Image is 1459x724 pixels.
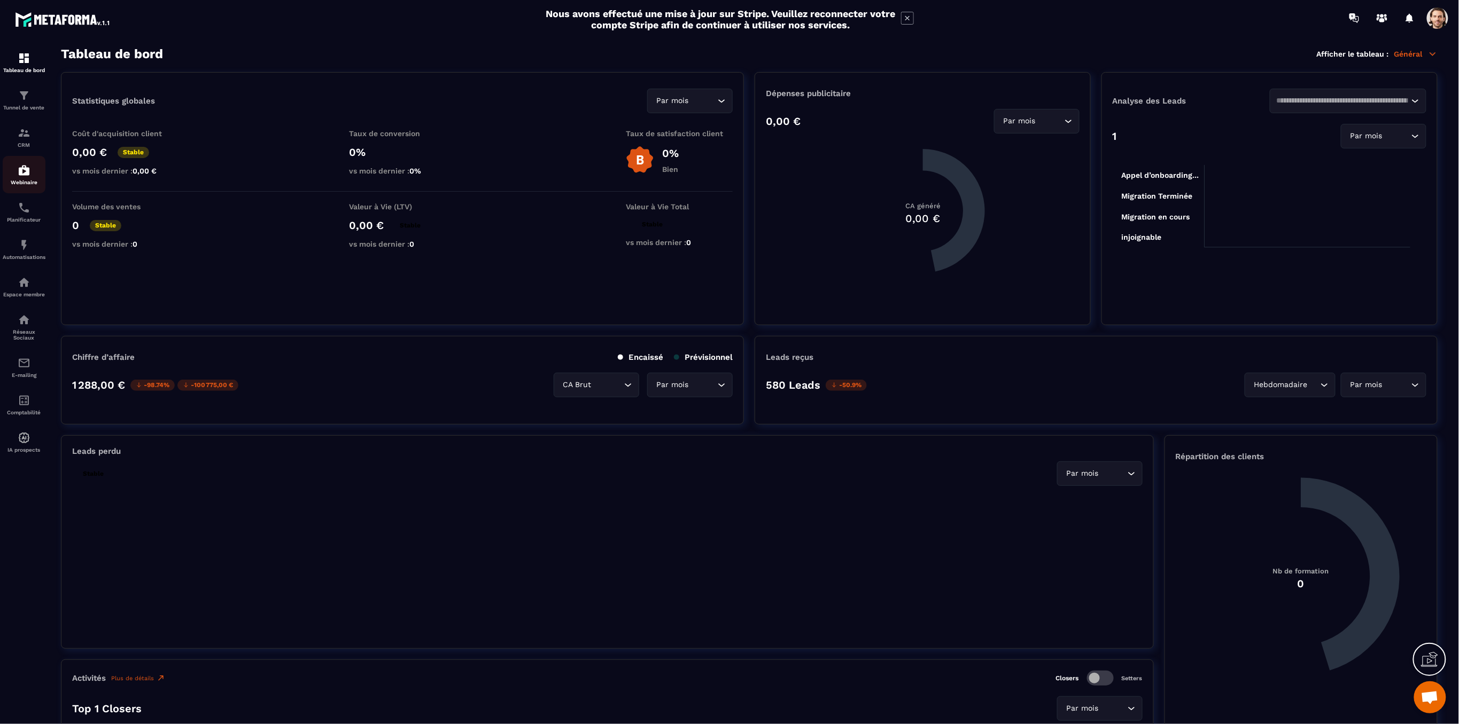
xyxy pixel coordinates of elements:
[111,674,165,682] a: Plus de détails
[3,268,45,305] a: automationsautomationsEspace membre
[72,379,125,391] p: 1 288,00 €
[691,95,715,107] input: Search for option
[1341,124,1426,148] div: Search for option
[72,702,142,715] p: Top 1 Closers
[1121,213,1190,222] tspan: Migration en cours
[3,231,45,268] a: automationsautomationsAutomatisations
[177,380,238,391] p: -100 775,00 €
[1001,115,1038,127] span: Par mois
[1064,703,1101,714] span: Par mois
[1121,171,1199,180] tspan: Appel d’onboarding...
[72,146,107,159] p: 0,00 €
[3,156,45,193] a: automationsautomationsWebinaire
[1038,115,1062,127] input: Search for option
[654,379,691,391] span: Par mois
[18,431,30,444] img: automations
[3,447,45,453] p: IA prospects
[130,380,175,391] p: -98.74%
[1385,379,1409,391] input: Search for option
[18,52,30,65] img: formation
[409,240,414,248] span: 0
[1245,373,1336,397] div: Search for option
[349,146,456,159] p: 0%
[1056,674,1079,682] p: Closers
[662,147,679,160] p: 0%
[349,129,456,138] p: Taux de conversion
[1064,468,1101,479] span: Par mois
[72,446,121,456] p: Leads perdu
[1277,95,1409,107] input: Search for option
[72,352,135,362] p: Chiffre d’affaire
[1341,373,1426,397] div: Search for option
[545,8,896,30] h2: Nous avons effectué une mise à jour sur Stripe. Veuillez reconnecter votre compte Stripe afin de ...
[72,219,79,232] p: 0
[3,217,45,223] p: Planificateur
[662,165,679,174] p: Bien
[61,46,163,61] h3: Tableau de bord
[3,67,45,73] p: Tableau de bord
[18,89,30,102] img: formation
[1348,130,1385,142] span: Par mois
[766,115,801,128] p: 0,00 €
[1310,379,1318,391] input: Search for option
[766,89,1080,98] p: Dépenses publicitaire
[647,89,733,113] div: Search for option
[554,373,639,397] div: Search for option
[1057,696,1143,721] div: Search for option
[72,240,179,248] p: vs mois dernier :
[349,219,384,232] p: 0,00 €
[1394,49,1438,59] p: Général
[18,394,30,407] img: accountant
[1385,130,1409,142] input: Search for option
[3,292,45,297] p: Espace membre
[133,167,157,175] span: 0,00 €
[90,220,121,231] p: Stable
[3,179,45,185] p: Webinaire
[1317,50,1389,58] p: Afficher le tableau :
[72,673,106,683] p: Activités
[3,386,45,423] a: accountantaccountantComptabilité
[77,468,109,479] p: Stable
[394,220,426,231] p: Stable
[1113,96,1270,106] p: Analyse des Leads
[3,44,45,81] a: formationformationTableau de bord
[3,193,45,231] a: schedulerschedulerPlanificateur
[3,349,45,386] a: emailemailE-mailing
[349,202,456,211] p: Valeur à Vie (LTV)
[72,129,179,138] p: Coût d'acquisition client
[15,10,111,29] img: logo
[3,372,45,378] p: E-mailing
[654,95,691,107] span: Par mois
[1121,233,1161,242] tspan: injoignable
[1252,379,1310,391] span: Hebdomadaire
[1414,681,1446,713] a: Mở cuộc trò chuyện
[18,313,30,326] img: social-network
[1101,703,1125,714] input: Search for option
[3,142,45,148] p: CRM
[3,105,45,111] p: Tunnel de vente
[1121,192,1192,201] tspan: Migration Terminée
[1101,468,1125,479] input: Search for option
[18,357,30,369] img: email
[618,352,663,362] p: Encaissé
[637,219,668,230] p: Stable
[626,202,733,211] p: Valeur à Vie Total
[18,239,30,251] img: automations
[691,379,715,391] input: Search for option
[647,373,733,397] div: Search for option
[3,305,45,349] a: social-networksocial-networkRéseaux Sociaux
[349,167,456,175] p: vs mois dernier :
[1176,452,1426,461] p: Répartition des clients
[686,238,691,247] span: 0
[18,127,30,139] img: formation
[766,379,820,391] p: 580 Leads
[561,379,594,391] span: CA Brut
[3,329,45,341] p: Réseaux Sociaux
[72,202,179,211] p: Volume des ventes
[118,147,149,158] p: Stable
[674,352,733,362] p: Prévisionnel
[594,379,622,391] input: Search for option
[18,164,30,177] img: automations
[1057,461,1143,486] div: Search for option
[349,240,456,248] p: vs mois dernier :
